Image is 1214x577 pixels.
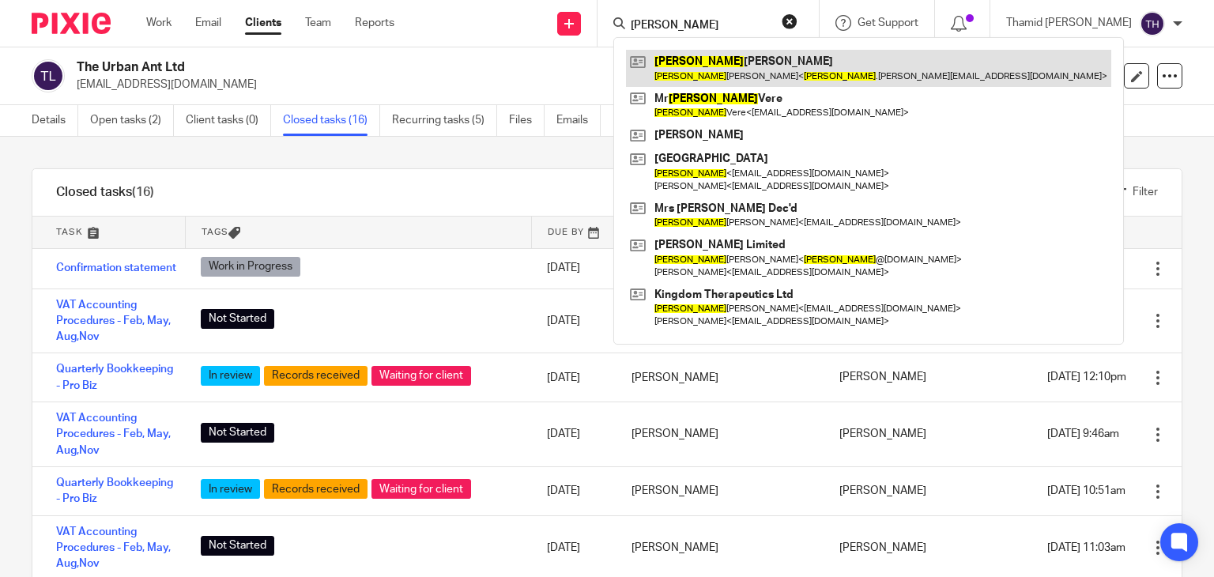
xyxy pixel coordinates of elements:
span: [DATE] 10:51am [1047,485,1125,496]
span: Work in Progress [201,257,300,277]
span: Records received [264,479,368,499]
p: [EMAIL_ADDRESS][DOMAIN_NAME] [77,77,967,92]
a: Quarterly Bookkeeping - Pro Biz [56,477,173,504]
span: In review [201,366,260,386]
span: Records received [264,366,368,386]
span: [DATE] 9:46am [1047,429,1119,440]
img: Pixie [32,13,111,34]
span: Waiting for client [371,366,471,386]
span: [DATE] 11:03am [1047,542,1125,553]
span: (16) [132,186,154,198]
p: Thamid [PERSON_NAME] [1006,15,1132,31]
a: Open tasks (2) [90,105,174,136]
span: Not Started [201,536,274,556]
a: Work [146,15,172,31]
span: Get Support [858,17,918,28]
a: VAT Accounting Procedures - Feb, May, Aug,Nov [56,526,171,570]
a: Email [195,15,221,31]
td: [PERSON_NAME] [616,353,824,402]
a: VAT Accounting Procedures - Feb, May, Aug,Nov [56,413,171,456]
img: svg%3E [1140,11,1165,36]
a: Client tasks (0) [186,105,271,136]
td: [DATE] [531,353,616,402]
td: [DATE] [531,467,616,516]
span: Filter [1133,187,1158,198]
img: svg%3E [32,59,65,92]
span: [PERSON_NAME] [839,485,926,496]
a: VAT Accounting Procedures - Feb, May, Aug,Nov [56,300,171,343]
a: Quarterly Bookkeeping - Pro Biz [56,364,173,390]
td: [PERSON_NAME] [616,402,824,467]
a: Files [509,105,545,136]
button: Clear [782,13,797,29]
a: Emails [556,105,601,136]
span: [DATE] 12:10pm [1047,372,1126,383]
h2: The Urban Ant Ltd [77,59,790,76]
td: [DATE] [531,288,616,353]
a: Closed tasks (16) [283,105,380,136]
input: Search [629,19,771,33]
a: Team [305,15,331,31]
td: [DATE] [531,248,616,288]
a: Details [32,105,78,136]
th: Tags [185,217,531,248]
span: [PERSON_NAME] [839,542,926,553]
span: [PERSON_NAME] [839,372,926,383]
span: Waiting for client [371,479,471,499]
a: Notes (2) [613,105,670,136]
span: In review [201,479,260,499]
span: [PERSON_NAME] [839,429,926,440]
a: Confirmation statement [56,262,176,273]
span: Not Started [201,423,274,443]
a: Clients [245,15,281,31]
h1: Closed tasks [56,184,154,201]
a: Recurring tasks (5) [392,105,497,136]
span: Not Started [201,309,274,329]
td: [DATE] [531,402,616,467]
td: [PERSON_NAME] [616,467,824,516]
a: Reports [355,15,394,31]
